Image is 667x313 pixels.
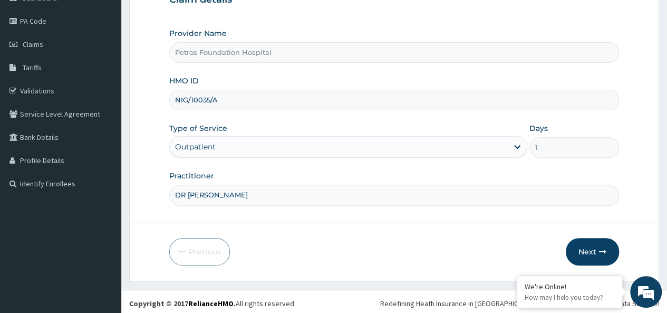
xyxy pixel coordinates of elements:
strong: Copyright © 2017 . [129,299,236,308]
span: We're online! [61,91,146,197]
div: Chat with us now [55,59,177,73]
label: Type of Service [169,123,227,134]
div: Redefining Heath Insurance in [GEOGRAPHIC_DATA] using Telemedicine and Data Science! [380,298,659,309]
div: Outpatient [175,141,216,152]
input: Enter Name [169,185,619,205]
label: HMO ID [169,75,199,86]
div: Minimize live chat window [173,5,198,31]
label: Provider Name [169,28,227,39]
p: How may I help you today? [525,293,614,302]
span: Tariffs [23,63,42,72]
input: Enter HMO ID [169,90,619,110]
button: Next [566,238,619,265]
a: RelianceHMO [188,299,234,308]
label: Practitioner [169,170,214,181]
img: d_794563401_company_1708531726252_794563401 [20,53,43,79]
div: We're Online! [525,282,614,291]
button: Previous [169,238,230,265]
label: Days [529,123,548,134]
span: Claims [23,40,43,49]
textarea: Type your message and hit 'Enter' [5,204,201,241]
